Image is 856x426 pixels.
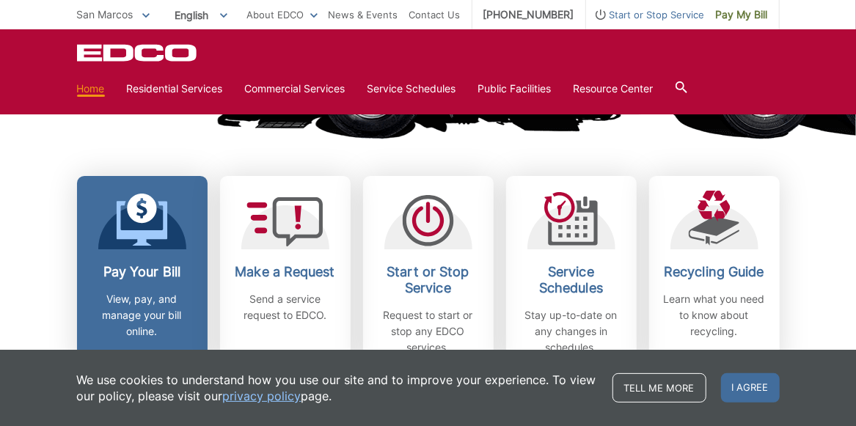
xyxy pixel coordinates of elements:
span: English [164,3,238,27]
a: Pay Your Bill View, pay, and manage your bill online. [77,176,208,370]
h2: Start or Stop Service [374,264,483,296]
a: Residential Services [127,81,223,97]
a: Commercial Services [245,81,345,97]
span: San Marcos [77,8,133,21]
a: EDCD logo. Return to the homepage. [77,44,199,62]
p: Stay up-to-date on any changes in schedules. [517,307,626,356]
p: We use cookies to understand how you use our site and to improve your experience. To view our pol... [77,372,598,404]
a: Public Facilities [478,81,552,97]
a: Home [77,81,105,97]
a: Recycling Guide Learn what you need to know about recycling. [649,176,780,370]
a: Service Schedules [367,81,456,97]
a: Make a Request Send a service request to EDCO. [220,176,351,370]
p: View, pay, and manage your bill online. [88,291,197,339]
span: I agree [721,373,780,403]
h2: Service Schedules [517,264,626,296]
h2: Pay Your Bill [88,264,197,280]
h2: Recycling Guide [660,264,769,280]
p: Request to start or stop any EDCO services. [374,307,483,356]
a: Contact Us [409,7,461,23]
a: privacy policy [223,388,301,404]
a: Service Schedules Stay up-to-date on any changes in schedules. [506,176,637,370]
h2: Make a Request [231,264,340,280]
a: Resource Center [574,81,654,97]
a: News & Events [329,7,398,23]
p: Send a service request to EDCO. [231,291,340,323]
span: Pay My Bill [716,7,768,23]
a: Tell me more [612,373,706,403]
a: About EDCO [247,7,318,23]
p: Learn what you need to know about recycling. [660,291,769,339]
